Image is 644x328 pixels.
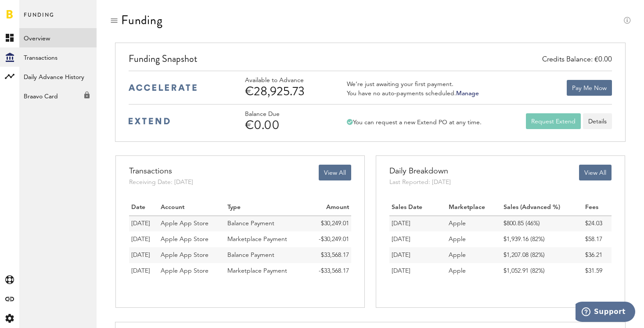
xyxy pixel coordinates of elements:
span: Apple App Store [161,220,209,227]
img: accelerate-medium-blue-logo.svg [129,84,197,91]
div: Receiving Date: [DATE] [129,178,193,187]
button: Pay Me Now [567,80,612,96]
td: 03.07.25 [129,263,159,279]
td: $30,249.01 [307,216,351,231]
button: View All [319,165,351,180]
div: Funding Snapshot [129,52,612,71]
iframe: Opens a widget where you can find more information [576,302,635,324]
button: View All [579,165,612,180]
div: Funding [121,13,163,27]
span: $30,249.01 [321,220,349,227]
span: -$30,249.01 [319,236,349,242]
td: $1,052.91 (82%) [501,263,583,279]
td: 01.08.25 [129,216,159,231]
th: Date [129,200,159,216]
td: [DATE] [389,263,446,279]
td: $1,207.08 (82%) [501,247,583,263]
span: [DATE] [131,236,150,242]
span: Apple App Store [161,268,209,274]
th: Account [158,200,225,216]
a: Transactions [19,47,97,67]
td: Apple [446,231,501,247]
th: Type [225,200,307,216]
td: -$33,568.17 [307,263,351,279]
span: -$33,568.17 [319,268,349,274]
div: Daily Breakdown [389,165,451,178]
span: [DATE] [131,252,150,258]
div: Last Reported: [DATE] [389,178,451,187]
td: $58.17 [583,231,612,247]
td: Apple [446,216,501,231]
td: 07.07.25 [129,247,159,263]
a: Details [583,113,612,129]
td: [DATE] [389,231,446,247]
td: $800.85 (46%) [501,216,583,231]
th: Amount [307,200,351,216]
div: You can request a new Extend PO at any time. [347,119,482,126]
span: [DATE] [131,220,150,227]
td: Apple App Store [158,263,225,279]
a: Daily Advance History [19,67,97,86]
span: Balance Payment [227,252,274,258]
div: You have no auto-payments scheduled. [347,90,479,97]
span: Apple App Store [161,236,209,242]
img: extend-medium-blue-logo.svg [129,118,170,125]
span: $33,568.17 [321,252,349,258]
td: Apple App Store [158,216,225,231]
span: Balance Payment [227,220,274,227]
td: $36.21 [583,247,612,263]
td: Apple [446,247,501,263]
th: Sales Date [389,200,446,216]
td: $31.59 [583,263,612,279]
td: Balance Payment [225,216,307,231]
span: Funding [24,10,54,28]
th: Fees [583,200,612,216]
div: Available to Advance [245,77,328,84]
td: [DATE] [389,216,446,231]
button: Request Extend [526,113,581,129]
td: $33,568.17 [307,247,351,263]
span: Marketplace Payment [227,268,287,274]
td: Apple [446,263,501,279]
td: Balance Payment [225,247,307,263]
a: Overview [19,28,97,47]
td: Marketplace Payment [225,231,307,247]
td: -$30,249.01 [307,231,351,247]
span: Marketplace Payment [227,236,287,242]
div: €0.00 [245,118,328,132]
div: €28,925.73 [245,84,328,98]
td: Apple App Store [158,247,225,263]
td: [DATE] [389,247,446,263]
div: We’re just awaiting your first payment. [347,80,479,88]
a: Manage [456,90,479,97]
td: $24.03 [583,216,612,231]
span: [DATE] [131,268,150,274]
div: Braavo Card [19,86,97,102]
th: Marketplace [446,200,501,216]
td: Marketplace Payment [225,263,307,279]
td: 31.07.25 [129,231,159,247]
div: Credits Balance: €0.00 [542,55,612,65]
div: Transactions [129,165,193,178]
div: Balance Due [245,111,328,118]
td: Apple App Store [158,231,225,247]
td: $1,939.16 (82%) [501,231,583,247]
span: Apple App Store [161,252,209,258]
th: Sales (Advanced %) [501,200,583,216]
